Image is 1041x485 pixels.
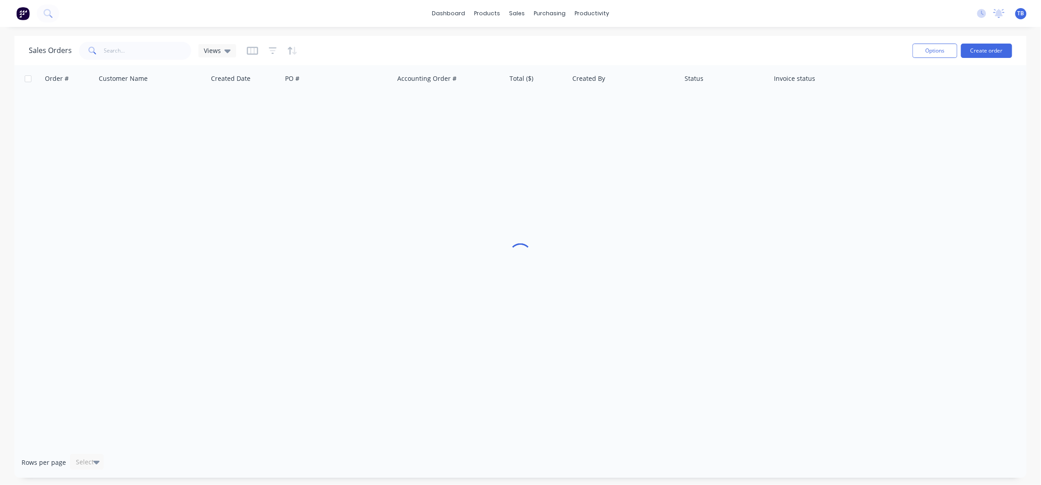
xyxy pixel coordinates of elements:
[211,74,250,83] div: Created Date
[22,458,66,467] span: Rows per page
[104,42,192,60] input: Search...
[961,44,1012,58] button: Create order
[99,74,148,83] div: Customer Name
[29,46,72,55] h1: Sales Orders
[397,74,457,83] div: Accounting Order #
[510,74,533,83] div: Total ($)
[505,7,529,20] div: sales
[204,46,221,55] span: Views
[470,7,505,20] div: products
[774,74,816,83] div: Invoice status
[572,74,605,83] div: Created By
[285,74,299,83] div: PO #
[913,44,958,58] button: Options
[1018,9,1024,18] span: TB
[427,7,470,20] a: dashboard
[45,74,69,83] div: Order #
[16,7,30,20] img: Factory
[685,74,703,83] div: Status
[529,7,570,20] div: purchasing
[570,7,614,20] div: productivity
[76,458,99,467] div: Select...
